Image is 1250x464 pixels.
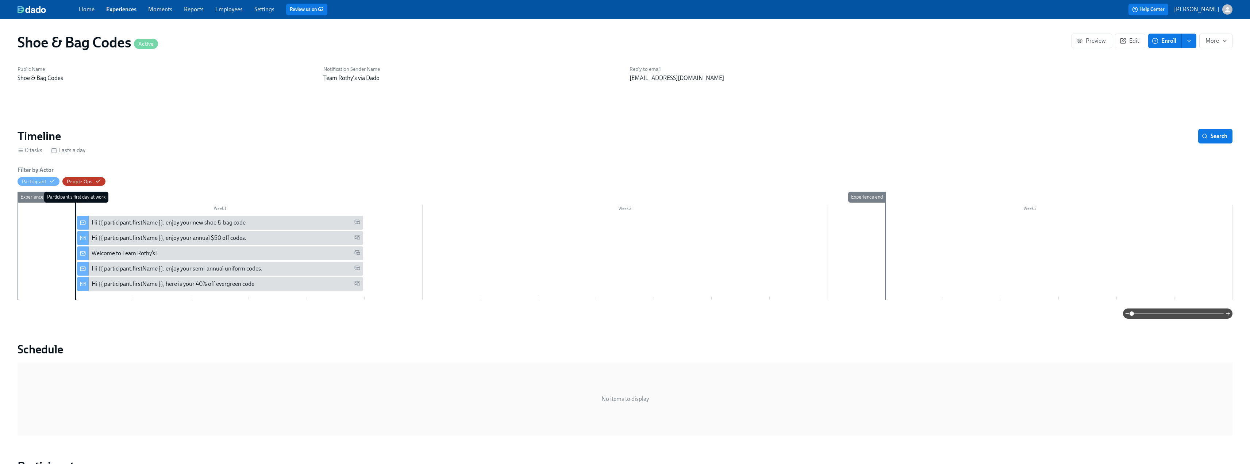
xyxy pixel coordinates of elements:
h2: Timeline [18,129,61,143]
p: [PERSON_NAME] [1174,5,1219,14]
a: Reports [184,6,204,13]
button: More [1199,34,1232,48]
span: Work Email [354,219,360,227]
div: Hi {{ participant.firstName }}, enjoy your annual $50 off codes. [77,231,364,245]
div: Hi {{ participant.firstName }}, enjoy your annual $50 off codes. [92,234,246,242]
div: 0 tasks [18,146,42,154]
a: Moments [148,6,172,13]
button: Review us on G2 [286,4,327,15]
h6: Filter by Actor [18,166,54,174]
a: Employees [215,6,243,13]
span: Work Email [354,265,360,273]
div: Hide Participant [22,178,46,185]
div: Hi {{ participant.firstName }}, enjoy your semi-annual uniform codes. [77,262,364,276]
span: Work Email [354,280,360,288]
div: Hi {{ participant.firstName }}, enjoy your semi-annual uniform codes. [92,265,262,273]
div: Participant's first day at work [44,192,108,203]
div: Hide People Ops [67,178,92,185]
a: Home [79,6,95,13]
span: Search [1203,133,1227,140]
h1: Shoe & Bag Codes [18,34,158,51]
div: Lasts a day [51,146,85,154]
div: Welcome to Team Rothy’s! [77,246,364,260]
span: Preview [1078,37,1106,45]
span: Help Center [1132,6,1165,13]
div: Week 3 [827,205,1232,214]
span: More [1205,37,1226,45]
div: Hi {{ participant.firstName }}, enjoy your new shoe & bag code [92,219,246,227]
div: Experience start [18,192,57,203]
span: Work Email [354,249,360,258]
div: No items to display [18,363,1232,436]
span: Enroll [1153,37,1176,45]
p: Team Rothy's via Dado [323,74,620,82]
span: Active [134,41,158,47]
button: [PERSON_NAME] [1174,4,1232,15]
button: Preview [1072,34,1112,48]
p: [EMAIL_ADDRESS][DOMAIN_NAME] [630,74,927,82]
div: Week 2 [423,205,828,214]
a: Settings [254,6,274,13]
div: Hi {{ participant.firstName }}, enjoy your new shoe & bag code [77,216,364,230]
div: Hi {{ participant.firstName }}, here is your 40% off evergreen code [92,280,254,288]
div: Experience end [848,192,886,203]
div: Welcome to Team Rothy’s! [92,249,157,257]
button: Edit [1115,34,1145,48]
button: Enroll [1148,34,1182,48]
h6: Reply-to email [630,66,927,73]
button: People Ops [62,177,105,186]
a: Review us on G2 [290,6,324,13]
button: Search [1198,129,1232,143]
span: Work Email [354,234,360,242]
div: Week 1 [18,205,423,214]
p: Shoe & Bag Codes [18,74,315,82]
a: Experiences [106,6,136,13]
button: Help Center [1128,4,1168,15]
div: Hi {{ participant.firstName }}, here is your 40% off evergreen code [77,277,364,291]
button: enroll [1182,34,1196,48]
h6: Public Name [18,66,315,73]
h2: Schedule [18,342,1232,357]
button: Participant [18,177,59,186]
h6: Notification Sender Name [323,66,620,73]
img: dado [18,6,46,13]
span: Edit [1121,37,1139,45]
a: dado [18,6,79,13]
